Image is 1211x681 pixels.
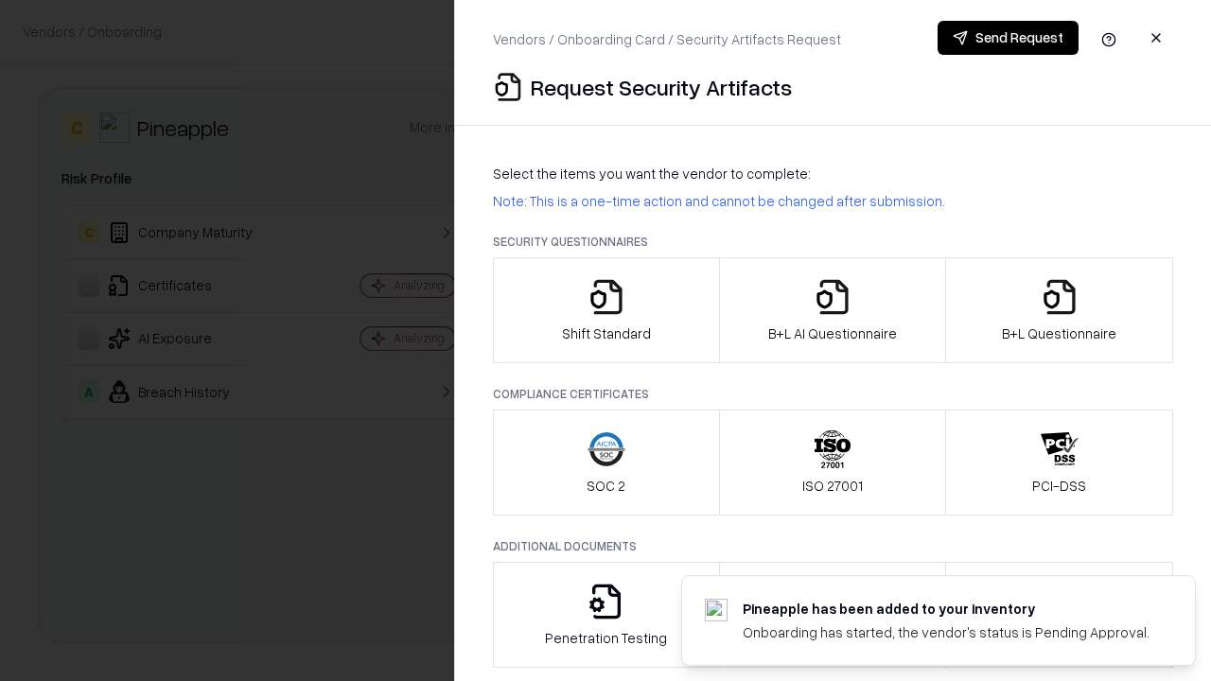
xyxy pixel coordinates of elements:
div: Onboarding has started, the vendor's status is Pending Approval. [743,622,1150,642]
p: Request Security Artifacts [531,72,792,102]
p: Note: This is a one-time action and cannot be changed after submission. [493,191,1173,211]
button: Privacy Policy [719,562,947,668]
button: Data Processing Agreement [945,562,1173,668]
p: B+L Questionnaire [1002,323,1116,343]
p: Additional Documents [493,538,1173,554]
button: Send Request [938,21,1079,55]
p: Compliance Certificates [493,386,1173,402]
button: Shift Standard [493,257,720,363]
p: Penetration Testing [545,628,667,648]
p: Shift Standard [562,323,651,343]
button: ISO 27001 [719,410,947,515]
button: Penetration Testing [493,562,720,668]
p: Vendors / Onboarding Card / Security Artifacts Request [493,29,841,49]
p: ISO 27001 [802,476,863,496]
button: B+L AI Questionnaire [719,257,947,363]
p: PCI-DSS [1032,476,1086,496]
p: SOC 2 [587,476,625,496]
p: Security Questionnaires [493,234,1173,250]
button: B+L Questionnaire [945,257,1173,363]
img: pineappleenergy.com [705,599,728,621]
button: SOC 2 [493,410,720,515]
button: PCI-DSS [945,410,1173,515]
p: Select the items you want the vendor to complete: [493,164,1173,183]
div: Pineapple has been added to your inventory [743,599,1150,619]
p: B+L AI Questionnaire [768,323,897,343]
